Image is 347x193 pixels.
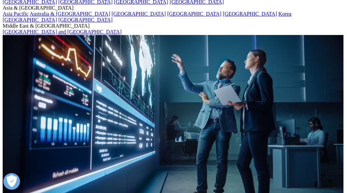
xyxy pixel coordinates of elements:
button: Präferenzen öffnen [3,173,20,190]
a: [GEOGRAPHIC_DATA] [167,11,221,17]
div: Middle East & [GEOGRAPHIC_DATA] [3,23,344,29]
div: Asia & [GEOGRAPHIC_DATA] [3,5,344,11]
a: [GEOGRAPHIC_DATA] [111,11,166,17]
a: Australia & [GEOGRAPHIC_DATA] [30,11,110,17]
a: [GEOGRAPHIC_DATA] [223,11,277,17]
a: [GEOGRAPHIC_DATA] and [GEOGRAPHIC_DATA] [3,29,121,35]
a: [GEOGRAPHIC_DATA] [3,17,57,23]
a: Korea [278,11,291,17]
a: [GEOGRAPHIC_DATA] [58,17,112,23]
a: Asia Pacific [3,11,29,17]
